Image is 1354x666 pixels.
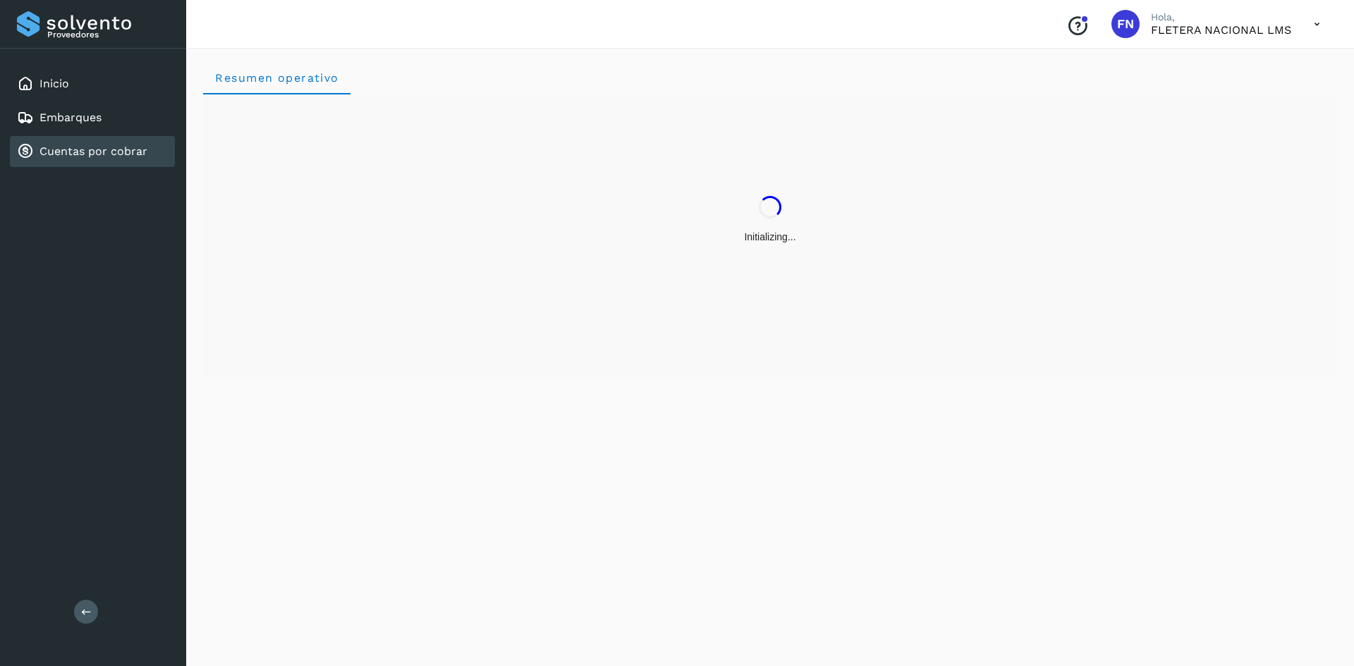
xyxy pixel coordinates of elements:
p: Proveedores [47,30,169,39]
div: Inicio [10,68,175,99]
p: Hola, [1151,11,1291,23]
span: Resumen operativo [214,71,339,85]
div: Cuentas por cobrar [10,136,175,167]
a: Cuentas por cobrar [39,144,147,158]
div: Embarques [10,102,175,133]
p: FLETERA NACIONAL LMS [1151,23,1291,37]
a: Embarques [39,111,102,124]
a: Inicio [39,77,69,90]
